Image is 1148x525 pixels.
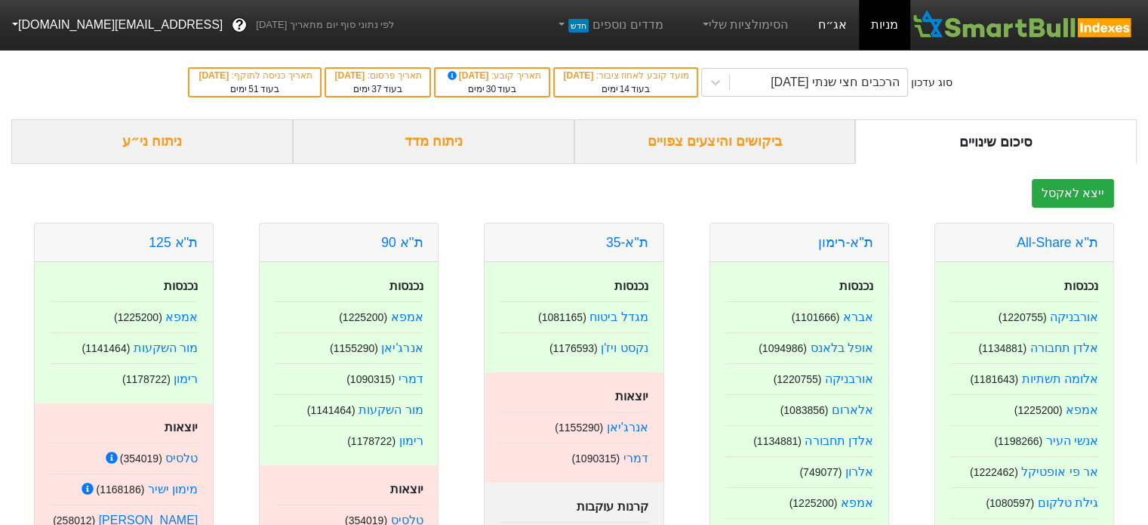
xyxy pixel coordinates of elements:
small: ( 1198266 ) [994,435,1042,447]
strong: יוצאות [615,390,648,403]
a: רימון [399,434,423,447]
span: ? [235,15,244,36]
a: אברא [843,310,873,323]
span: [DATE] [564,70,596,81]
div: תאריך כניסה לתוקף : [197,69,312,82]
span: [DATE] [199,70,231,81]
div: הרכבים חצי שנתי [DATE] [771,73,900,91]
a: רימון [174,372,198,385]
small: ( 1081165 ) [538,311,586,323]
small: ( 1176593 ) [549,342,598,354]
a: דמרי [398,372,423,385]
div: ביקושים והיצעים צפויים [574,119,856,164]
div: סוג עדכון [911,75,953,91]
a: אמפא [841,496,873,509]
span: חדש [568,19,589,32]
small: ( 1134881 ) [753,435,802,447]
small: ( 1090315 ) [346,373,395,385]
span: 51 [248,84,258,94]
span: 14 [620,84,629,94]
small: ( 1141464 ) [82,342,130,354]
a: אלדן תחבורה [1030,341,1098,354]
a: אלרון [845,465,873,478]
div: מועד קובע לאחוז ציבור : [562,69,689,82]
small: ( 1155290 ) [330,342,378,354]
small: ( 1101666 ) [792,311,840,323]
small: ( 1220755 ) [999,311,1047,323]
small: ( 1155290 ) [555,422,603,434]
a: אלארום [832,403,873,416]
small: ( 1225200 ) [1014,404,1063,416]
div: בעוד ימים [562,82,689,96]
strong: נכנסות [164,279,198,292]
div: בעוד ימים [443,82,540,96]
a: ת"א-35 [606,235,648,250]
a: נקסט ויז'ן [601,341,648,354]
div: בעוד ימים [197,82,312,96]
small: ( 1225200 ) [114,311,162,323]
span: [DATE] [445,70,491,81]
div: בעוד ימים [334,82,423,96]
strong: קרנות עוקבות [577,500,648,513]
span: 30 [486,84,496,94]
strong: יוצאות [389,483,423,496]
span: לפי נתוני סוף יום מתאריך [DATE] [256,17,394,32]
a: אופל בלאנס [810,341,873,354]
small: ( 1225200 ) [789,497,838,509]
small: ( 1141464 ) [307,404,355,416]
a: אנרג'יאן [607,421,648,434]
strong: נכנסות [614,279,648,292]
small: ( 1168186 ) [96,483,144,496]
a: מגדל ביטוח [589,310,648,323]
span: [DATE] [335,70,368,81]
a: הסימולציות שלי [694,10,795,40]
div: ניתוח ני״ע [11,119,293,164]
a: מדדים נוספיםחדש [549,10,669,40]
div: תאריך פרסום : [334,69,423,82]
small: ( 1222462 ) [970,466,1018,478]
a: ת''א All-Share [1017,235,1098,250]
small: ( 1225200 ) [339,311,387,323]
small: ( 749077 ) [799,466,842,478]
small: ( 1178722 ) [122,373,171,385]
div: תאריך קובע : [443,69,540,82]
small: ( 1083856 ) [780,404,829,416]
a: גילת טלקום [1038,496,1098,509]
a: ת''א-רימון [818,235,873,250]
strong: נכנסות [1064,279,1098,292]
a: אמפא [1066,403,1098,416]
a: אורבניקה [825,372,873,385]
strong: נכנסות [389,279,423,292]
a: ת''א 125 [149,235,198,250]
small: ( 1178722 ) [347,435,395,447]
strong: נכנסות [839,279,873,292]
small: ( 1094986 ) [759,342,807,354]
small: ( 1134881 ) [978,342,1026,354]
a: דמרי [623,452,648,465]
small: ( 1080597 ) [986,497,1034,509]
div: ניתוח מדד [293,119,574,164]
a: אלדן תחבורה [805,434,873,447]
a: ת''א 90 [381,235,423,250]
a: אורבניקה [1050,310,1098,323]
small: ( 354019 ) [120,452,162,465]
a: מור השקעות [134,341,198,354]
a: אלומה תשתיות [1022,372,1098,385]
strong: יוצאות [165,421,198,434]
a: אנשי העיר [1046,434,1098,447]
div: סיכום שינויים [855,119,1137,164]
a: טלסיס [165,452,198,465]
a: מימון ישיר [148,483,198,496]
small: ( 1220755 ) [774,373,822,385]
a: אנרג'יאן [381,341,423,354]
a: מור השקעות [359,403,423,416]
small: ( 1181643 ) [970,373,1018,385]
a: אמפא [165,310,198,323]
a: אמפא [390,310,423,323]
button: ייצא לאקסל [1032,179,1114,208]
span: 37 [371,84,381,94]
a: אר פי אופטיקל [1021,465,1098,478]
small: ( 1090315 ) [571,452,620,465]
